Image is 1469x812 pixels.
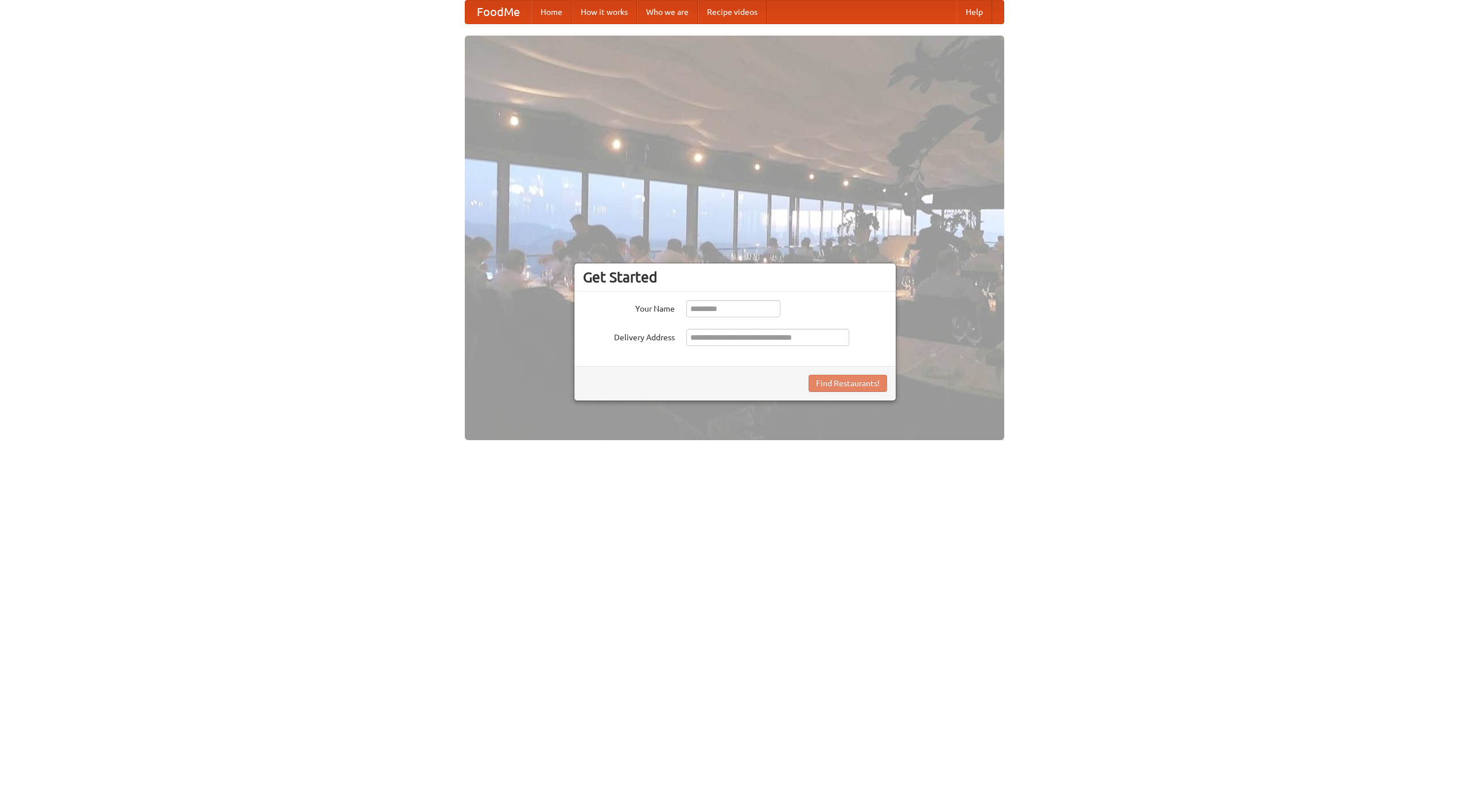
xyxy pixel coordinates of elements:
h3: Get Started [583,269,887,286]
label: Delivery Address [583,329,675,343]
a: Who we are [637,1,698,24]
button: Find Restaurants! [809,375,887,392]
label: Your Name [583,300,675,314]
a: How it works [572,1,637,24]
a: Recipe videos [698,1,767,24]
a: FoodMe [465,1,531,24]
a: Home [531,1,572,24]
a: Help [957,1,992,24]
